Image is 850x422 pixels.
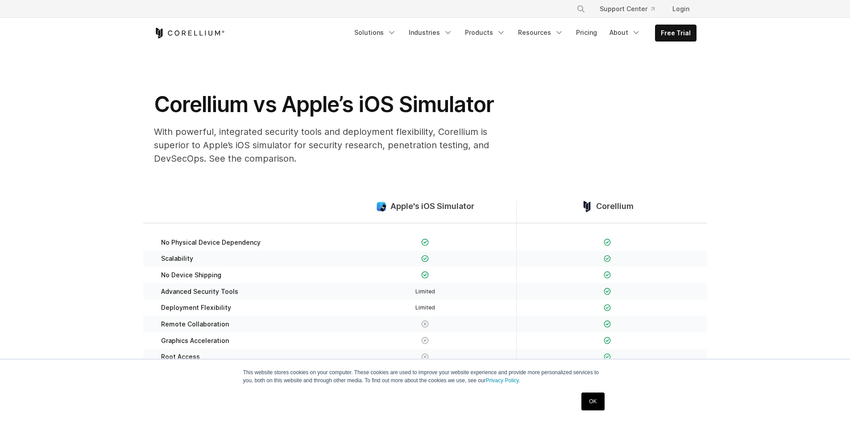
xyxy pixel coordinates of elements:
[403,25,458,41] a: Industries
[376,201,387,212] img: compare_ios-simulator--large
[390,201,474,212] span: Apple's iOS Simulator
[161,304,231,312] span: Deployment Flexibility
[154,28,225,38] a: Corellium Home
[581,393,604,410] a: OK
[604,25,646,41] a: About
[161,288,238,296] span: Advanced Security Tools
[604,353,611,361] img: Checkmark
[161,337,229,345] span: Graphics Acceleration
[349,25,697,42] div: Navigation Menu
[161,238,261,247] span: No Physical Device Dependency
[460,25,511,41] a: Products
[421,255,429,263] img: Checkmark
[349,25,402,41] a: Solutions
[571,25,602,41] a: Pricing
[415,304,435,311] span: Limited
[421,320,429,328] img: X
[604,255,611,263] img: Checkmark
[604,271,611,279] img: Checkmark
[665,1,697,17] a: Login
[161,255,193,263] span: Scalability
[486,377,520,384] a: Privacy Policy.
[596,201,634,212] span: Corellium
[421,337,429,344] img: X
[415,288,435,295] span: Limited
[421,271,429,279] img: Checkmark
[593,1,662,17] a: Support Center
[573,1,589,17] button: Search
[154,125,511,165] p: With powerful, integrated security tools and deployment flexibility, Corellium is superior to App...
[243,368,607,384] p: This website stores cookies on your computer. These cookies are used to improve your website expe...
[604,238,611,246] img: Checkmark
[566,1,697,17] div: Navigation Menu
[154,91,511,118] h1: Corellium vs Apple’s iOS Simulator
[421,238,429,246] img: Checkmark
[604,304,611,312] img: Checkmark
[604,320,611,328] img: Checkmark
[604,288,611,295] img: Checkmark
[161,353,200,361] span: Root Access
[421,353,429,361] img: X
[655,25,696,41] a: Free Trial
[513,25,569,41] a: Resources
[161,271,221,279] span: No Device Shipping
[161,320,229,328] span: Remote Collaboration
[604,337,611,344] img: Checkmark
